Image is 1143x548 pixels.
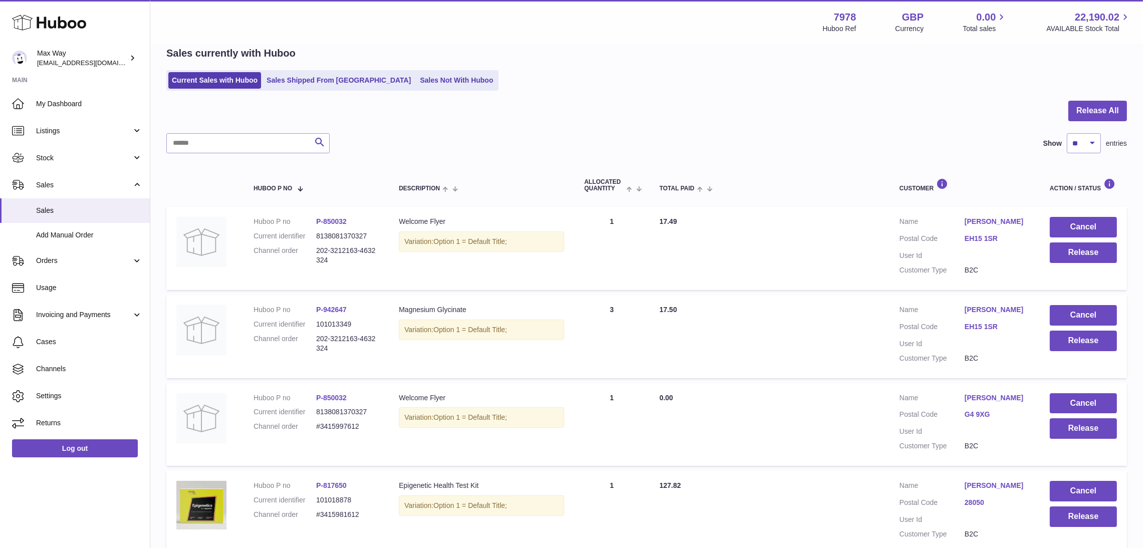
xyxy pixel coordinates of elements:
td: 1 [574,383,649,466]
dt: Customer Type [899,441,965,451]
dt: User Id [899,251,965,260]
span: AVAILABLE Stock Total [1046,24,1131,34]
dd: 8138081370327 [316,407,379,417]
div: Magnesium Glycinate [399,305,564,315]
div: Variation: [399,407,564,428]
dt: Name [899,305,965,317]
img: Max@LongevityBox.co.uk [12,51,27,66]
dd: 101013349 [316,320,379,329]
dt: Channel order [254,246,316,265]
dt: Channel order [254,510,316,519]
button: Cancel [1050,481,1117,501]
button: Cancel [1050,305,1117,326]
img: no-photo.jpg [176,305,226,355]
span: My Dashboard [36,99,142,109]
dt: Name [899,217,965,229]
dd: B2C [965,441,1030,451]
dt: Huboo P no [254,481,316,490]
button: Release [1050,242,1117,263]
strong: 7978 [834,11,856,24]
dt: Name [899,393,965,405]
dd: 8138081370327 [316,231,379,241]
span: entries [1106,139,1127,148]
a: EH15 1SR [965,322,1030,332]
a: Current Sales with Huboo [168,72,261,89]
a: P-850032 [316,217,347,225]
span: Stock [36,153,132,163]
div: Action / Status [1050,178,1117,192]
div: Currency [895,24,924,34]
dd: #3415981612 [316,510,379,519]
span: 17.50 [659,306,677,314]
span: 17.49 [659,217,677,225]
span: Total sales [963,24,1007,34]
button: Release All [1068,101,1127,121]
dt: Huboo P no [254,393,316,403]
img: Epigenetics-Box-Front.jpg [176,481,226,529]
a: 22,190.02 AVAILABLE Stock Total [1046,11,1131,34]
h2: Sales currently with Huboo [166,47,296,60]
span: Sales [36,180,132,190]
a: EH15 1SR [965,234,1030,243]
dt: Postal Code [899,410,965,422]
a: G4 9XG [965,410,1030,419]
dt: User Id [899,515,965,524]
span: Invoicing and Payments [36,310,132,320]
a: [PERSON_NAME] [965,305,1030,315]
span: Description [399,185,440,192]
button: Release [1050,418,1117,439]
span: Returns [36,418,142,428]
a: P-817650 [316,481,347,489]
span: Option 1 = Default Title; [433,237,507,245]
div: Variation: [399,320,564,340]
div: Huboo Ref [823,24,856,34]
a: P-942647 [316,306,347,314]
dt: Postal Code [899,322,965,334]
td: 1 [574,207,649,290]
div: Customer [899,178,1030,192]
img: no-photo.jpg [176,393,226,443]
button: Cancel [1050,393,1117,414]
dt: Huboo P no [254,305,316,315]
a: Log out [12,439,138,457]
label: Show [1043,139,1062,148]
span: Sales [36,206,142,215]
button: Cancel [1050,217,1117,237]
dt: Postal Code [899,234,965,246]
dt: Customer Type [899,265,965,275]
dt: Huboo P no [254,217,316,226]
span: 22,190.02 [1075,11,1119,24]
dd: 202-3212163-4632324 [316,246,379,265]
a: 0.00 Total sales [963,11,1007,34]
div: Welcome Flyer [399,393,564,403]
div: Max Way [37,49,127,68]
dd: B2C [965,529,1030,539]
dd: B2C [965,354,1030,363]
dd: B2C [965,265,1030,275]
span: Cases [36,337,142,347]
dt: User Id [899,427,965,436]
span: Huboo P no [254,185,292,192]
dd: 202-3212163-4632324 [316,334,379,353]
dt: Postal Code [899,498,965,510]
span: 127.82 [659,481,681,489]
dd: 101018878 [316,495,379,505]
div: Variation: [399,231,564,252]
dt: Current identifier [254,320,316,329]
a: [PERSON_NAME] [965,217,1030,226]
div: Welcome Flyer [399,217,564,226]
span: Listings [36,126,132,136]
a: P-850032 [316,394,347,402]
strong: GBP [902,11,924,24]
div: Epigenetic Health Test Kit [399,481,564,490]
span: Total paid [659,185,695,192]
dt: Channel order [254,422,316,431]
span: Option 1 = Default Title; [433,413,507,421]
a: Sales Not With Huboo [416,72,497,89]
button: Release [1050,506,1117,527]
span: Option 1 = Default Title; [433,326,507,334]
span: 0.00 [977,11,996,24]
a: [PERSON_NAME] [965,481,1030,490]
span: Channels [36,364,142,374]
a: [PERSON_NAME] [965,393,1030,403]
